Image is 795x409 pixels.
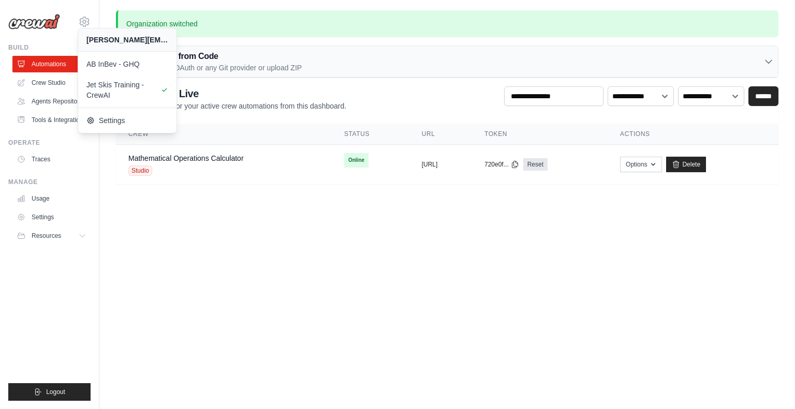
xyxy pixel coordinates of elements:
[484,160,519,169] button: 720e0f...
[116,10,778,37] p: Organization switched
[12,93,91,110] a: Agents Repository
[12,190,91,207] a: Usage
[8,43,91,52] div: Build
[12,74,91,91] a: Crew Studio
[472,124,608,145] th: Token
[86,115,168,126] span: Settings
[344,153,369,168] span: Online
[32,232,61,240] span: Resources
[128,165,152,176] span: Studio
[12,209,91,225] a: Settings
[8,178,91,186] div: Manage
[116,101,346,111] p: Manage and monitor your active crew automations from this dashboard.
[523,158,548,171] a: Reset
[86,59,168,69] span: AB InBev - GHQ
[8,14,60,29] img: Logo
[116,124,332,145] th: Crew
[8,139,91,147] div: Operate
[78,74,176,105] a: Jet Skis Training - CrewAI
[743,359,795,409] iframe: Chat Widget
[620,157,662,172] button: Options
[8,383,91,401] button: Logout
[12,112,91,128] a: Tools & Integrations
[116,86,346,101] h2: Automations Live
[12,228,91,244] button: Resources
[128,154,244,162] a: Mathematical Operations Calculator
[12,151,91,168] a: Traces
[86,35,168,45] div: [PERSON_NAME][EMAIL_ADDRESS][DOMAIN_NAME]
[12,56,91,72] a: Automations
[86,80,168,100] span: Jet Skis Training - CrewAI
[332,124,409,145] th: Status
[608,124,778,145] th: Actions
[78,54,176,74] a: AB InBev - GHQ
[150,63,302,73] p: GitHub OAuth or any Git provider or upload ZIP
[666,157,706,172] a: Delete
[409,124,472,145] th: URL
[78,110,176,131] a: Settings
[46,388,65,396] span: Logout
[150,50,302,63] h3: Deploy from Code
